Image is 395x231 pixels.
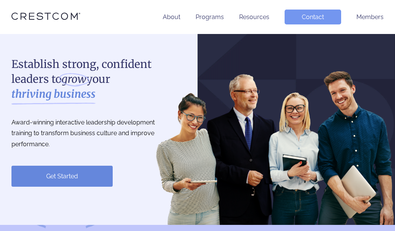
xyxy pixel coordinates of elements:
i: grow [62,72,86,87]
a: About [163,13,180,21]
h1: Establish strong, confident leaders to your [11,57,172,102]
strong: thriving business [11,87,96,102]
a: Get Started [11,166,113,187]
a: Programs [196,13,224,21]
a: Resources [239,13,269,21]
a: Contact [285,10,341,24]
a: Members [356,13,384,21]
p: Award-winning interactive leadership development training to transform business culture and impro... [11,117,172,150]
